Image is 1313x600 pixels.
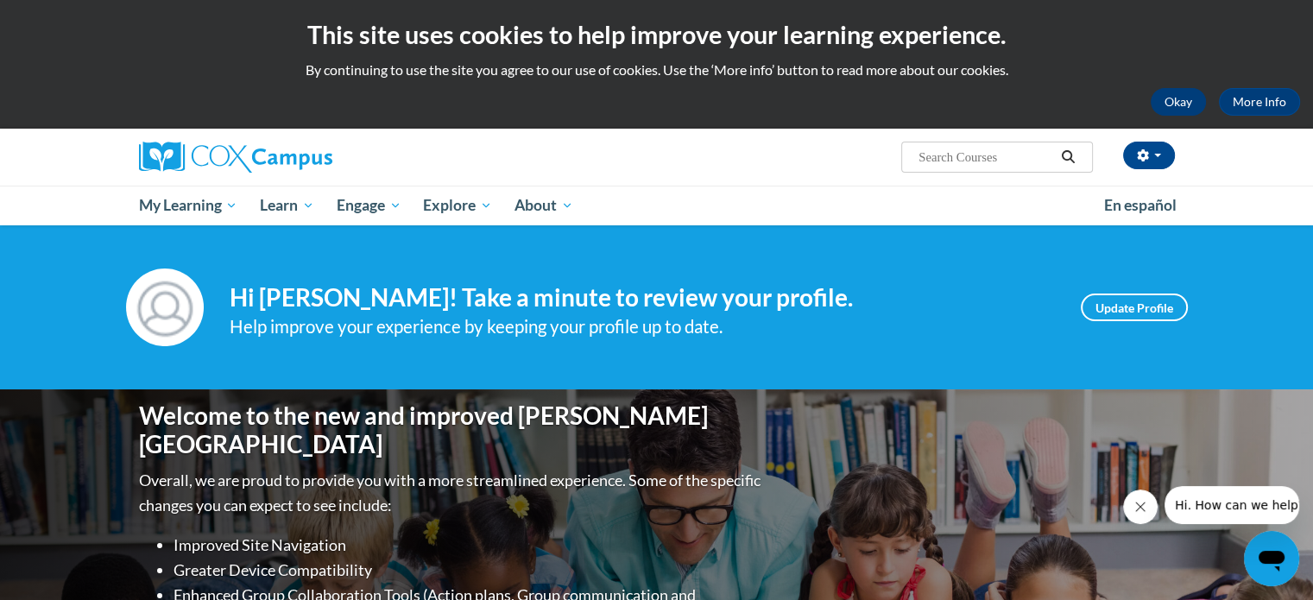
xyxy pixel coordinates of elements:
[1244,531,1299,586] iframe: Button to launch messaging window
[1165,486,1299,524] iframe: Message from company
[1123,489,1158,524] iframe: Close message
[174,558,765,583] li: Greater Device Compatibility
[1104,196,1177,214] span: En español
[1219,88,1300,116] a: More Info
[113,186,1201,225] div: Main menu
[13,60,1300,79] p: By continuing to use the site you agree to our use of cookies. Use the ‘More info’ button to read...
[10,12,140,26] span: Hi. How can we help?
[138,195,237,216] span: My Learning
[139,142,332,173] img: Cox Campus
[1151,88,1206,116] button: Okay
[514,195,573,216] span: About
[1093,187,1188,224] a: En español
[13,17,1300,52] h2: This site uses cookies to help improve your learning experience.
[139,401,765,459] h1: Welcome to the new and improved [PERSON_NAME][GEOGRAPHIC_DATA]
[503,186,584,225] a: About
[139,468,765,518] p: Overall, we are proud to provide you with a more streamlined experience. Some of the specific cha...
[139,142,467,173] a: Cox Campus
[230,313,1055,341] div: Help improve your experience by keeping your profile up to date.
[249,186,325,225] a: Learn
[1123,142,1175,169] button: Account Settings
[917,147,1055,167] input: Search Courses
[337,195,401,216] span: Engage
[1055,147,1081,167] button: Search
[126,268,204,346] img: Profile Image
[230,283,1055,313] h4: Hi [PERSON_NAME]! Take a minute to review your profile.
[1081,294,1188,321] a: Update Profile
[128,186,249,225] a: My Learning
[325,186,413,225] a: Engage
[174,533,765,558] li: Improved Site Navigation
[412,186,503,225] a: Explore
[423,195,492,216] span: Explore
[260,195,314,216] span: Learn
